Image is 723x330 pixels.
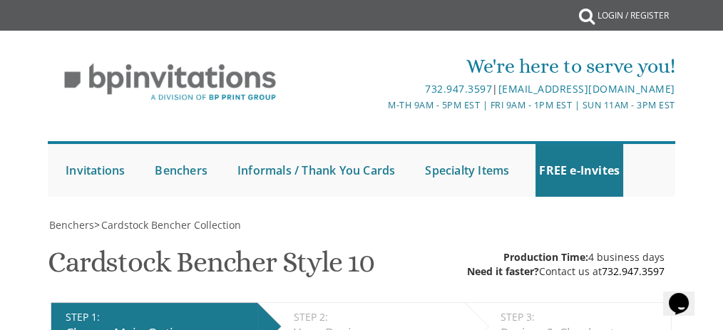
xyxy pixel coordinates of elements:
div: STEP 2: [293,310,457,324]
span: Production Time: [503,250,588,264]
span: > [94,218,241,232]
a: Invitations [62,144,128,197]
div: STEP 1: [66,310,250,324]
h1: Cardstock Bencher Style 10 [48,247,374,289]
iframe: chat widget [663,273,709,316]
div: | [257,81,675,98]
a: Informals / Thank You Cards [234,144,399,197]
div: We're here to serve you! [257,52,675,81]
a: 732.947.3597 [425,82,492,96]
div: STEP 3: [501,310,664,324]
img: BP Invitation Loft [48,53,292,112]
div: M-Th 9am - 5pm EST | Fri 9am - 1pm EST | Sun 11am - 3pm EST [257,98,675,113]
div: 4 business days Contact us at [467,250,665,279]
span: Cardstock Bencher Collection [101,218,241,232]
a: 732.947.3597 [602,264,665,278]
a: Cardstock Bencher Collection [100,218,241,232]
a: FREE e-Invites [535,144,623,197]
a: Benchers [151,144,211,197]
a: Specialty Items [421,144,513,197]
a: Benchers [48,218,94,232]
a: [EMAIL_ADDRESS][DOMAIN_NAME] [498,82,675,96]
span: Benchers [49,218,94,232]
span: Need it faster? [467,264,539,278]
